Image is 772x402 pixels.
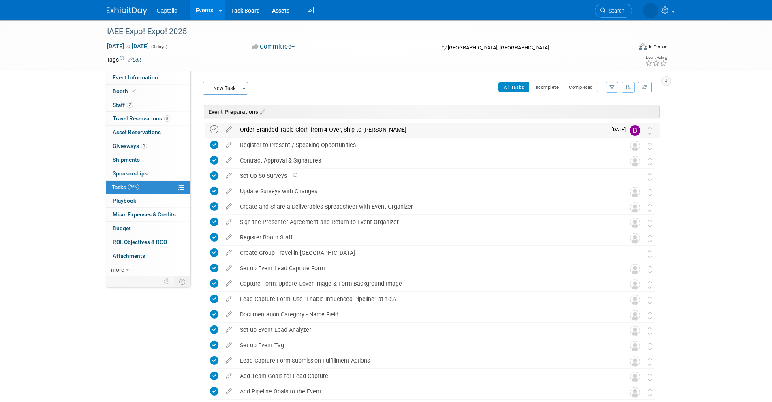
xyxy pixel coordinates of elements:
a: edit [222,388,236,395]
img: ExhibitDay [107,7,147,15]
a: edit [222,311,236,318]
a: Edit [128,57,141,63]
i: Move task [648,235,652,242]
a: edit [222,295,236,303]
i: Move task [648,219,652,227]
i: Move task [648,327,652,335]
i: Move task [648,358,652,366]
img: Unassigned [630,202,640,213]
a: edit [222,141,236,149]
a: Budget [106,222,190,235]
span: 8 [164,115,170,122]
img: Unassigned [630,356,640,367]
button: Incomplete [529,82,564,92]
i: Move task [648,173,652,181]
a: Edit sections [258,107,265,115]
i: Move task [648,142,652,150]
span: 2 [127,102,133,108]
img: Unassigned [630,187,640,197]
span: Attachments [113,252,145,259]
span: to [124,43,132,49]
span: Travel Reservations [113,115,170,122]
button: All Tasks [498,82,530,92]
span: ROI, Objectives & ROO [113,239,167,245]
span: Playbook [113,197,136,204]
img: Unassigned [630,218,640,228]
a: Refresh [638,82,652,92]
img: Unassigned [630,156,640,167]
span: more [111,266,124,273]
a: edit [222,326,236,334]
span: Tasks [112,184,139,190]
span: 76% [128,184,139,190]
div: In-Person [648,44,667,50]
div: Create and Share a Deliverables Spreadsheet with Event Organizer [236,200,614,214]
div: Set up Event Lead Analyzer [236,323,614,337]
div: Sign the Presenter Agreement and Return to Event Organizer [236,215,614,229]
button: Completed [564,82,598,92]
img: Unassigned [630,310,640,321]
a: edit [222,249,236,257]
span: 1 [141,143,147,149]
img: Unassigned [630,325,640,336]
i: Move task [648,389,652,396]
i: Move task [648,250,652,258]
a: edit [222,172,236,180]
span: Misc. Expenses & Credits [113,211,176,218]
span: Booth [113,88,137,94]
span: Giveaways [113,143,147,149]
div: Order Branded Table Cloth from 4 Over, Ship to [PERSON_NAME] [236,123,607,137]
i: Move task [648,188,652,196]
a: Giveaways1 [106,139,190,153]
div: Register Booth Staff [236,231,614,244]
button: New Task [203,82,240,95]
a: edit [222,342,236,349]
a: Travel Reservations8 [106,112,190,125]
a: edit [222,157,236,164]
a: Asset Reservations [106,126,190,139]
a: Misc. Expenses & Credits [106,208,190,221]
a: Shipments [106,153,190,167]
img: Brad Froese [630,125,640,136]
div: Set Up 50 Surveys [236,169,614,183]
i: Move task [648,296,652,304]
img: Unassigned [630,341,640,351]
i: Move task [648,281,652,289]
a: Search [595,4,632,18]
span: Budget [113,225,131,231]
div: Contract Approval & Signatures [236,154,614,167]
a: Attachments [106,249,190,263]
a: edit [222,188,236,195]
td: Personalize Event Tab Strip [160,276,174,287]
span: [GEOGRAPHIC_DATA], [GEOGRAPHIC_DATA] [448,45,549,51]
div: Set up Event Tag [236,338,614,352]
span: Sponsorships [113,170,148,177]
span: Captello [157,7,177,14]
span: [DATE] [DATE] [107,43,149,50]
div: Create Group Travel in [GEOGRAPHIC_DATA] [236,246,614,260]
span: Shipments [113,156,140,163]
a: edit [222,203,236,210]
img: Unassigned [630,387,640,398]
button: Committed [250,43,298,51]
a: edit [222,280,236,287]
img: Format-Inperson.png [639,43,647,50]
div: Lead Capture Form: Use "Enable Influenced Pipeline" at 10% [236,292,614,306]
span: (3 days) [150,44,167,49]
span: [DATE] [612,127,630,133]
a: Playbook [106,194,190,207]
a: edit [222,372,236,380]
a: more [106,263,190,276]
img: Unassigned [630,295,640,305]
a: Event Information [106,71,190,84]
td: Toggle Event Tabs [174,276,190,287]
span: 1 [287,174,297,179]
div: Documentation Category - Name Field [236,308,614,321]
i: Move task [648,373,652,381]
div: Add Pipeline Goals to the Event [236,385,614,398]
a: edit [222,234,236,241]
i: Move task [648,312,652,319]
div: Register to Present / Speaking Opportunities [236,138,614,152]
span: Staff [113,102,133,108]
i: Move task [648,158,652,165]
